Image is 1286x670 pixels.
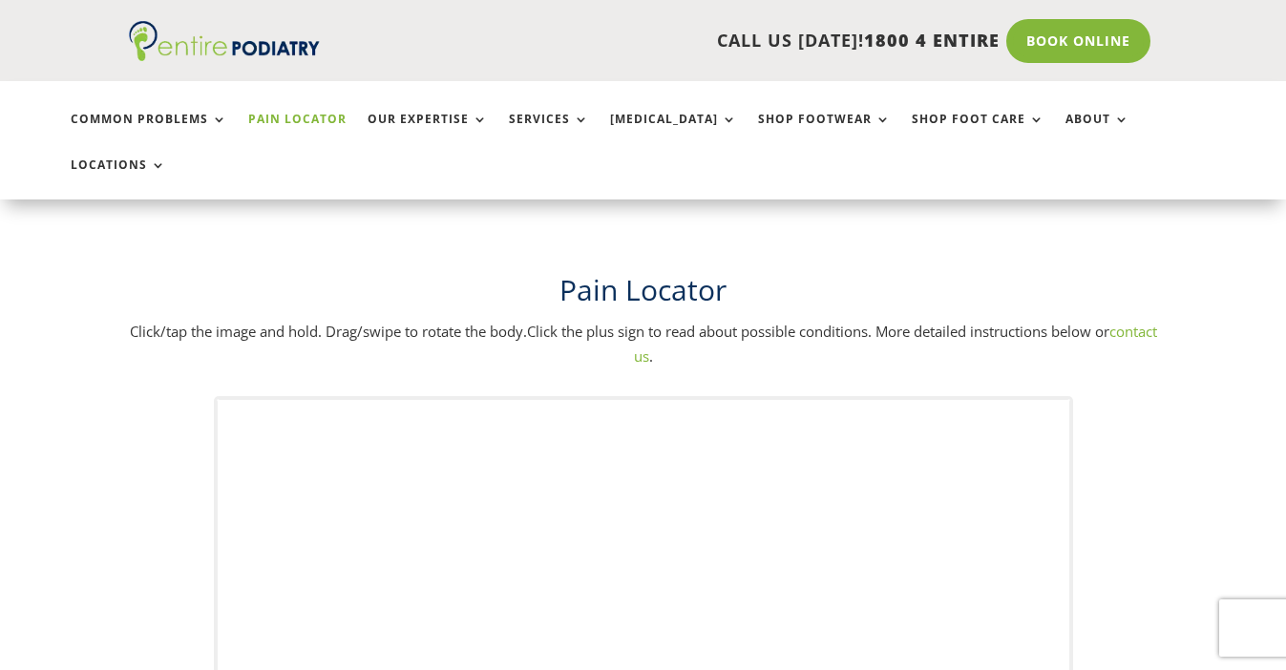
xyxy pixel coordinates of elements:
span: Click the plus sign to read about possible conditions. More detailed instructions below or . [527,322,1157,366]
p: CALL US [DATE]! [362,29,1000,53]
img: logo (1) [129,21,320,61]
a: Common Problems [71,113,227,154]
a: contact us [634,322,1157,366]
a: Locations [71,158,166,199]
a: Pain Locator [248,113,347,154]
a: [MEDICAL_DATA] [610,113,737,154]
h1: Pain Locator [129,270,1158,320]
a: Our Expertise [368,113,488,154]
span: Click/tap the image and hold. Drag/swipe to rotate the body. [130,322,527,341]
a: Shop Foot Care [912,113,1044,154]
a: Shop Footwear [758,113,891,154]
a: About [1065,113,1129,154]
a: Entire Podiatry [129,46,320,65]
a: Services [509,113,589,154]
a: Book Online [1006,19,1150,63]
span: 1800 4 ENTIRE [864,29,1000,52]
